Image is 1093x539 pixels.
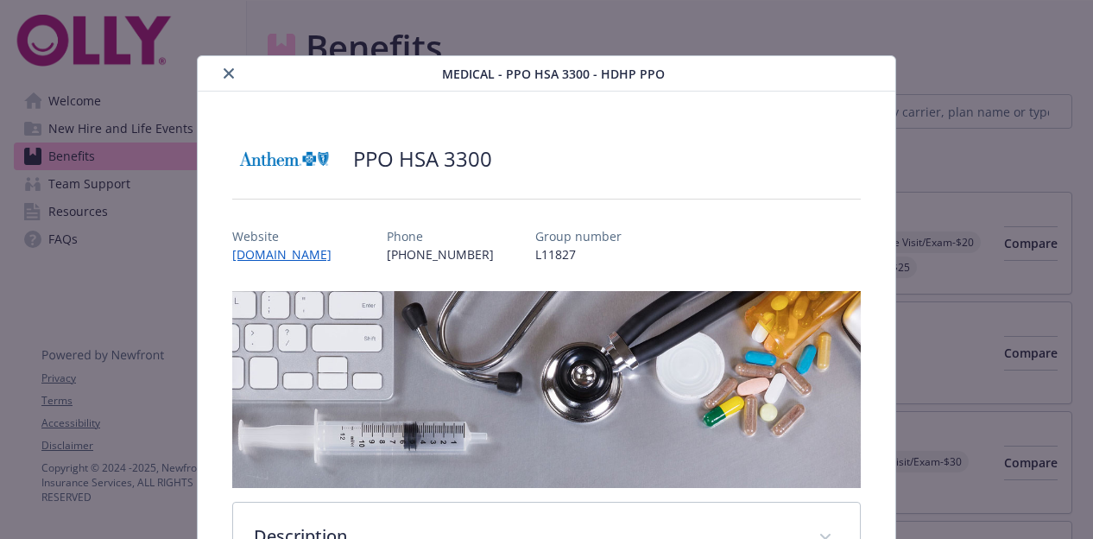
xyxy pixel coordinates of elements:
[232,291,861,488] img: banner
[387,245,494,263] p: [PHONE_NUMBER]
[232,133,336,185] img: Anthem Blue Cross
[232,227,345,245] p: Website
[232,246,345,263] a: [DOMAIN_NAME]
[387,227,494,245] p: Phone
[535,245,622,263] p: L11827
[535,227,622,245] p: Group number
[353,144,492,174] h2: PPO HSA 3300
[442,65,665,83] span: Medical - PPO HSA 3300 - HDHP PPO
[218,63,239,84] button: close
